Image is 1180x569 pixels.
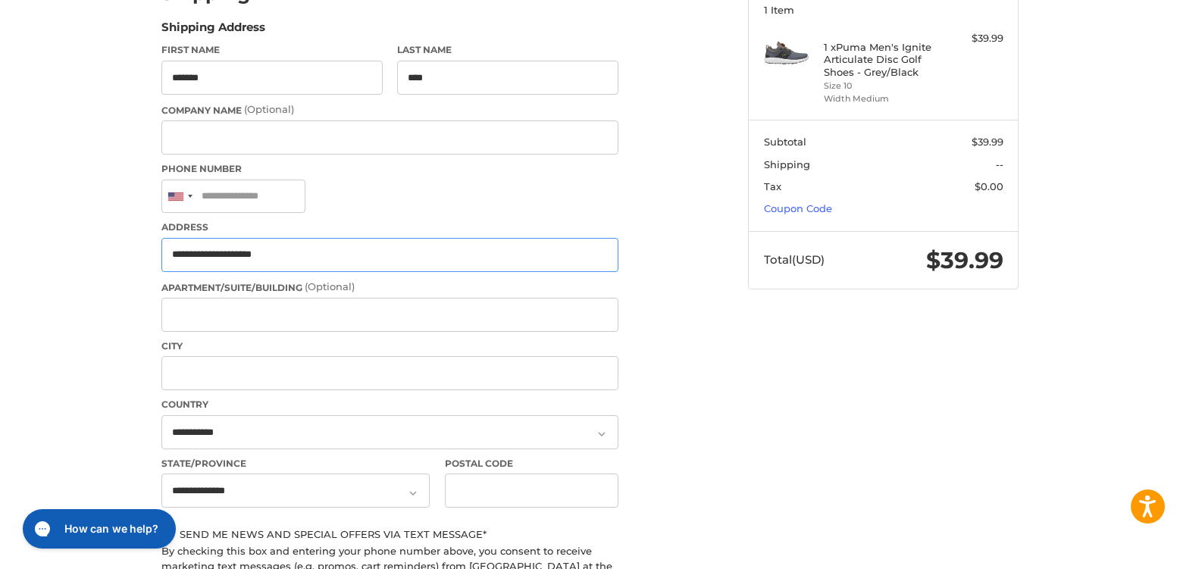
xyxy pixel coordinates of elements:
a: Coupon Code [764,202,832,214]
span: Tax [764,180,781,192]
label: Phone Number [161,162,618,176]
label: City [161,339,618,353]
span: -- [996,158,1003,170]
h4: 1 x Puma Men's Ignite Articulate Disc Golf Shoes - Grey/Black [824,41,940,78]
li: Width Medium [824,92,940,105]
label: First Name [161,43,383,57]
div: $39.99 [944,31,1003,46]
span: Shipping [764,158,810,170]
label: State/Province [161,457,430,471]
h3: 1 Item [764,4,1003,16]
span: Subtotal [764,136,806,148]
label: Company Name [161,102,618,117]
span: $39.99 [972,136,1003,148]
small: (Optional) [305,280,355,292]
div: United States: +1 [162,180,197,213]
iframe: Gorgias live chat messenger [15,504,180,554]
span: Total (USD) [764,252,825,267]
li: Size 10 [824,80,940,92]
legend: Shipping Address [161,19,265,43]
label: Send me news and special offers via text message* [161,528,618,540]
label: Apartment/Suite/Building [161,280,618,295]
label: Address [161,220,618,234]
label: Country [161,398,618,411]
span: $0.00 [975,180,1003,192]
small: (Optional) [244,103,294,115]
label: Postal Code [445,457,619,471]
span: $39.99 [926,246,1003,274]
label: Last Name [397,43,618,57]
